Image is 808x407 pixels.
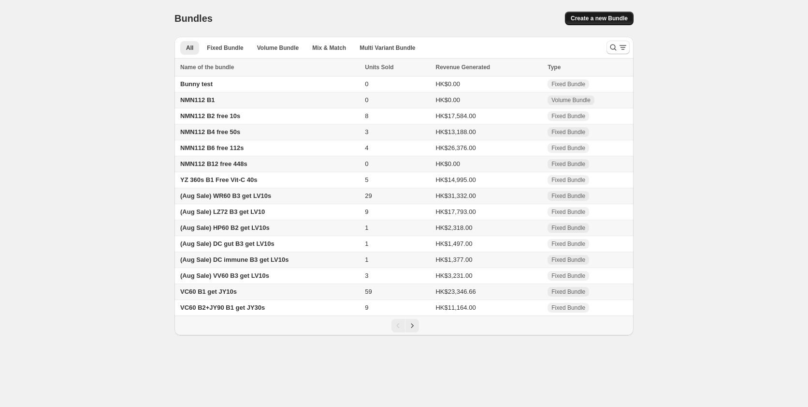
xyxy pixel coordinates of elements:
[207,44,243,52] span: Fixed Bundle
[365,128,368,136] span: 3
[405,319,419,332] button: Next
[180,144,244,151] span: NMN112 B6 free 112s
[180,272,269,279] span: (Aug Sale) VV60 B3 get LV10s
[360,44,415,52] span: Multi Variant Bundle
[435,304,476,311] span: HK$11,164.00
[551,128,585,136] span: Fixed Bundle
[180,62,359,72] div: Name of the bundle
[435,224,472,231] span: HK$2,318.00
[180,160,247,167] span: NMN112 B12 free 448s
[365,192,372,199] span: 29
[551,240,585,248] span: Fixed Bundle
[180,128,240,136] span: NMN112 B4 free 50s
[257,44,299,52] span: Volume Bundle
[174,316,634,335] nav: Pagination
[435,80,460,88] span: HK$0.00
[365,144,368,151] span: 4
[565,12,634,25] button: Create a new Bundle
[365,176,368,183] span: 5
[551,272,585,280] span: Fixed Bundle
[551,96,591,104] span: Volume Bundle
[180,304,265,311] span: VC60 B2+JY90 B1 get JY30s
[180,176,257,183] span: YZ 360s B1 Free Vit-C 40s
[435,112,476,120] span: HK$17,584.00
[435,160,460,167] span: HK$0.00
[548,62,628,72] div: Type
[551,304,585,312] span: Fixed Bundle
[551,160,585,168] span: Fixed Bundle
[365,208,368,215] span: 9
[551,144,585,152] span: Fixed Bundle
[312,44,346,52] span: Mix & Match
[435,192,476,199] span: HK$31,332.00
[435,62,500,72] button: Revenue Generated
[365,304,368,311] span: 9
[606,41,630,54] button: Search and filter results
[435,62,490,72] span: Revenue Generated
[365,240,368,247] span: 1
[435,144,476,151] span: HK$26,376.00
[180,256,289,263] span: (Aug Sale) DC immune B3 get LV10s
[551,80,585,88] span: Fixed Bundle
[435,240,472,247] span: HK$1,497.00
[365,160,368,167] span: 0
[435,128,476,136] span: HK$13,188.00
[365,272,368,279] span: 3
[365,96,368,104] span: 0
[551,288,585,296] span: Fixed Bundle
[435,176,476,183] span: HK$14,995.00
[186,44,193,52] span: All
[571,15,628,22] span: Create a new Bundle
[435,272,472,279] span: HK$3,231.00
[180,224,270,231] span: (Aug Sale) HP60 B2 get LV10s
[365,288,372,295] span: 59
[174,13,213,24] h1: Bundles
[365,224,368,231] span: 1
[180,96,215,104] span: NMN112 B1
[365,112,368,120] span: 8
[180,80,213,88] span: Bunny test
[365,62,393,72] span: Units Sold
[435,288,476,295] span: HK$23,346.66
[435,256,472,263] span: HK$1,377.00
[180,112,240,120] span: NMN112 B2 free 10s
[551,176,585,184] span: Fixed Bundle
[365,256,368,263] span: 1
[435,96,460,104] span: HK$0.00
[365,80,368,88] span: 0
[180,288,237,295] span: VC60 B1 get JY10s
[551,256,585,264] span: Fixed Bundle
[551,224,585,232] span: Fixed Bundle
[551,192,585,200] span: Fixed Bundle
[551,112,585,120] span: Fixed Bundle
[551,208,585,216] span: Fixed Bundle
[180,208,265,215] span: (Aug Sale) LZ72 B3 get LV10
[365,62,403,72] button: Units Sold
[180,240,274,247] span: (Aug Sale) DC gut B3 get LV10s
[180,192,271,199] span: (Aug Sale) WR60 B3 get LV10s
[435,208,476,215] span: HK$17,793.00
